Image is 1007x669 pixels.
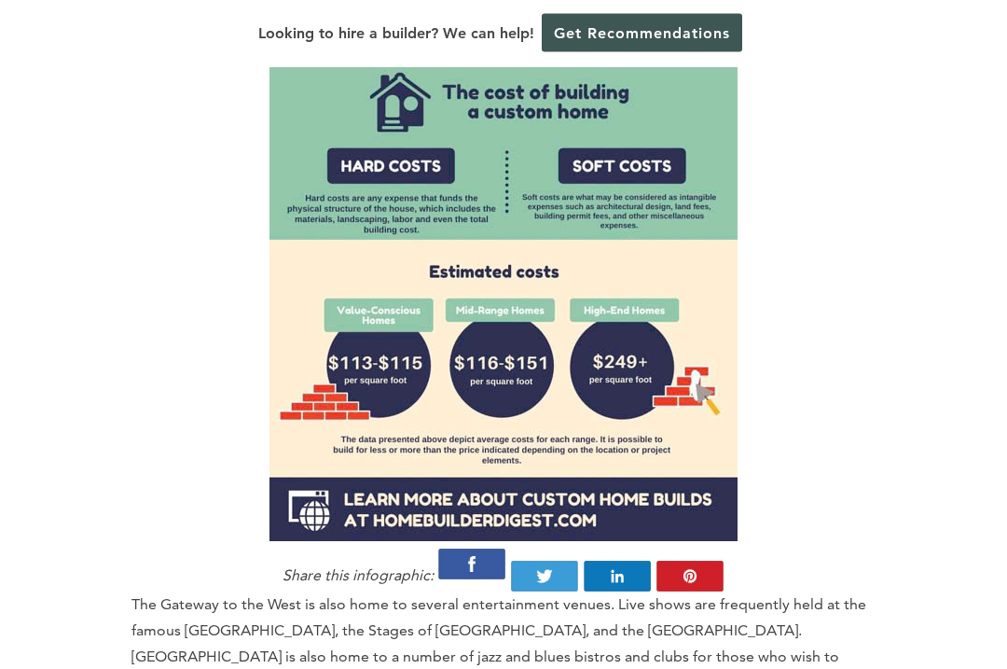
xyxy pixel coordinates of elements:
a: Get Recommendations [542,14,742,52]
img: Pnterest-Share-Icon.png [656,562,724,592]
iframe: Drift Widget Chat Controller [914,576,985,647]
img: Twitter-Share-Icon.png [511,562,579,592]
em: Share this infographic: [283,567,434,585]
img: Facebook-Share-Icon.png [438,550,506,580]
img: LinkedIn-Share-Icon.png [584,562,652,592]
